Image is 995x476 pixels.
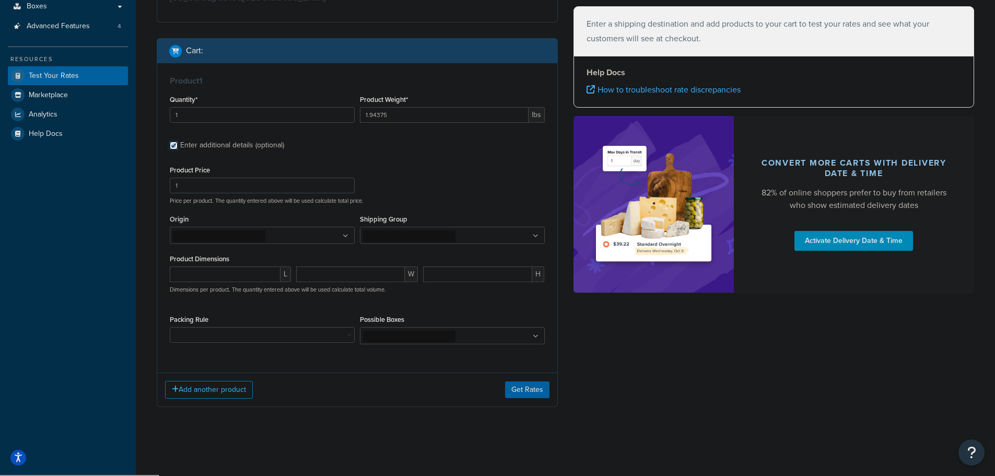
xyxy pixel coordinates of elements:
span: H [532,266,544,282]
li: Advanced Features [8,17,128,36]
label: Product Dimensions [170,255,229,263]
label: Packing Rule [170,316,208,323]
div: Keywords by Traffic [115,62,176,68]
label: Product Price [170,166,210,174]
h2: Cart : [186,46,203,55]
p: Price per product. The quantity entered above will be used calculate total price. [167,197,547,204]
span: Marketplace [29,91,68,100]
div: Convert more carts with delivery date & time [759,158,950,179]
h3: Product 1 [170,76,545,86]
a: Activate Delivery Date & Time [794,231,913,251]
img: website_grey.svg [17,27,25,36]
span: Help Docs [29,130,63,138]
p: Dimensions per product. The quantity entered above will be used calculate total volume. [167,286,386,293]
label: Possible Boxes [360,316,404,323]
div: v 4.0.25 [29,17,51,25]
span: Boxes [27,2,47,11]
span: lbs [529,107,545,123]
a: How to troubleshoot rate discrepancies [587,84,741,96]
img: tab_domain_overview_orange.svg [28,61,37,69]
span: L [280,266,291,282]
span: W [405,266,418,282]
button: Get Rates [505,381,549,398]
span: Test Your Rates [29,72,79,80]
input: 0 [170,107,355,123]
img: feature-image-ddt-36eae7f7280da8017bfb280eaccd9c446f90b1fe08728e4019434db127062ab4.png [589,132,718,277]
input: 0.00 [360,107,529,123]
input: Enter additional details (optional) [170,142,178,149]
img: logo_orange.svg [17,17,25,25]
a: Advanced Features4 [8,17,128,36]
h4: Help Docs [587,66,962,79]
span: Analytics [29,110,57,119]
button: Open Resource Center [958,439,985,466]
div: 82% of online shoppers prefer to buy from retailers who show estimated delivery dates [759,187,950,212]
a: Help Docs [8,124,128,143]
span: Advanced Features [27,22,90,31]
a: Test Your Rates [8,66,128,85]
p: Enter a shipping destination and add products to your cart to test your rates and see what your c... [587,17,962,46]
a: Analytics [8,105,128,124]
label: Origin [170,215,189,223]
label: Quantity* [170,96,197,103]
div: Enter additional details (optional) [180,138,284,153]
span: 4 [118,22,121,31]
div: Domain: [DOMAIN_NAME] [27,27,115,36]
button: Add another product [165,381,253,399]
img: tab_keywords_by_traffic_grey.svg [104,61,112,69]
div: Resources [8,55,128,64]
div: Domain Overview [40,62,93,68]
a: Marketplace [8,86,128,105]
label: Product Weight* [360,96,408,103]
label: Shipping Group [360,215,407,223]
